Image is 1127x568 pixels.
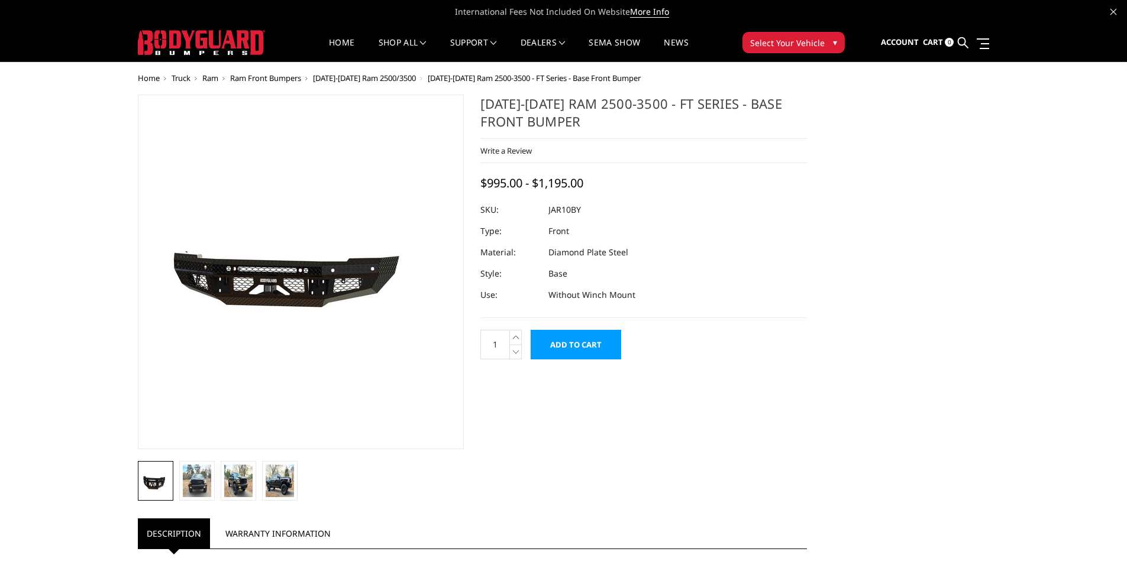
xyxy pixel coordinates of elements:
dt: Material: [480,242,540,263]
dt: SKU: [480,199,540,220]
dd: Base [548,263,567,284]
dd: Diamond Plate Steel [548,242,628,263]
a: Cart 0 [923,27,954,59]
h1: [DATE]-[DATE] Ram 2500-3500 - FT Series - Base Front Bumper [480,95,807,139]
a: Description [138,518,210,548]
img: BODYGUARD BUMPERS [138,30,265,55]
span: Select Your Vehicle [750,37,825,49]
span: Cart [923,37,943,47]
a: More Info [630,6,669,18]
a: Home [329,38,354,61]
a: Warranty Information [217,518,340,548]
button: Select Your Vehicle [742,32,845,53]
span: ▾ [833,36,837,48]
span: 0 [945,38,954,47]
dd: JAR10BY [548,199,581,220]
dt: Type: [480,220,540,242]
a: Dealers [521,38,566,61]
span: [DATE]-[DATE] Ram 2500-3500 - FT Series - Base Front Bumper [428,73,641,83]
dt: Style: [480,263,540,284]
input: Add to Cart [531,330,621,359]
dd: Front [548,220,569,242]
a: Ram [202,73,218,83]
img: 2010-2018 Ram 2500-3500 - FT Series - Base Front Bumper [183,465,211,497]
a: SEMA Show [589,38,640,61]
a: News [664,38,688,61]
a: Ram Front Bumpers [230,73,301,83]
a: Home [138,73,160,83]
a: [DATE]-[DATE] Ram 2500/3500 [313,73,416,83]
span: Account [881,37,919,47]
img: 2010-2018 Ram 2500-3500 - FT Series - Base Front Bumper [153,206,448,338]
span: $995.00 - $1,195.00 [480,175,583,191]
dd: Without Winch Mount [548,284,635,306]
a: Truck [172,73,190,83]
a: Support [450,38,497,61]
a: Account [881,27,919,59]
dt: Use: [480,284,540,306]
img: 2010-2018 Ram 2500-3500 - FT Series - Base Front Bumper [266,465,294,497]
a: Write a Review [480,145,532,156]
img: 2010-2018 Ram 2500-3500 - FT Series - Base Front Bumper [224,465,253,497]
img: 2010-2018 Ram 2500-3500 - FT Series - Base Front Bumper [141,465,170,497]
a: shop all [379,38,427,61]
a: 2010-2018 Ram 2500-3500 - FT Series - Base Front Bumper [138,95,464,449]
